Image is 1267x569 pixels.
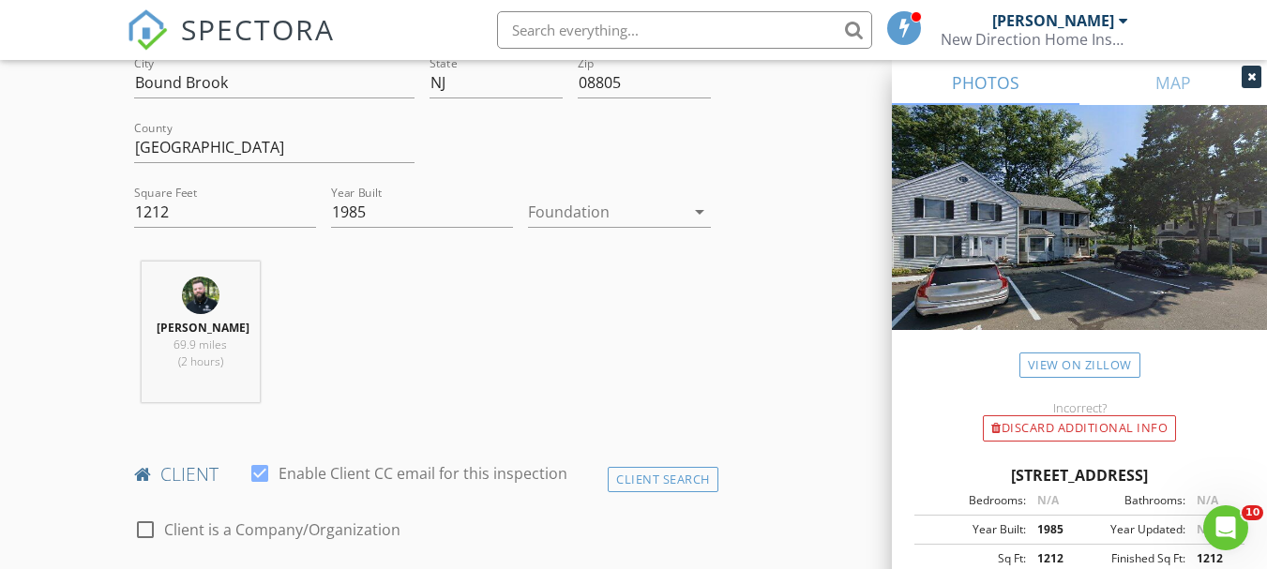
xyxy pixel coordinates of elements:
div: Client Search [608,467,718,492]
div: New Direction Home Inspection LLC [941,30,1128,49]
div: Sq Ft: [920,550,1026,567]
img: The Best Home Inspection Software - Spectora [127,9,168,51]
a: MAP [1079,60,1267,105]
div: Bathrooms: [1079,492,1185,509]
label: Client is a Company/Organization [164,520,400,539]
div: 1985 [1026,521,1079,538]
input: Search everything... [497,11,872,49]
span: N/A [1197,521,1218,537]
span: 10 [1242,505,1263,520]
h4: client [134,462,710,487]
span: 69.9 miles [173,337,227,352]
div: Incorrect? [892,400,1267,415]
div: 1212 [1185,550,1239,567]
div: Bedrooms: [920,492,1026,509]
div: Discard Additional info [983,415,1176,442]
a: View on Zillow [1019,352,1140,378]
span: (2 hours) [178,353,223,369]
span: N/A [1197,492,1218,508]
iframe: Intercom live chat [1203,505,1248,550]
a: SPECTORA [127,25,335,65]
img: 85762bf1e949426888fd77fe40c9d26d.jpeg [182,277,219,314]
label: Enable Client CC email for this inspection [279,464,567,483]
a: PHOTOS [892,60,1079,105]
div: [STREET_ADDRESS] [914,464,1244,487]
span: SPECTORA [181,9,335,49]
span: N/A [1037,492,1059,508]
div: [PERSON_NAME] [992,11,1114,30]
div: Year Built: [920,521,1026,538]
i: arrow_drop_down [688,201,711,223]
div: Year Updated: [1079,521,1185,538]
div: Finished Sq Ft: [1079,550,1185,567]
strong: [PERSON_NAME] [157,320,249,336]
img: streetview [892,105,1267,375]
div: 1212 [1026,550,1079,567]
